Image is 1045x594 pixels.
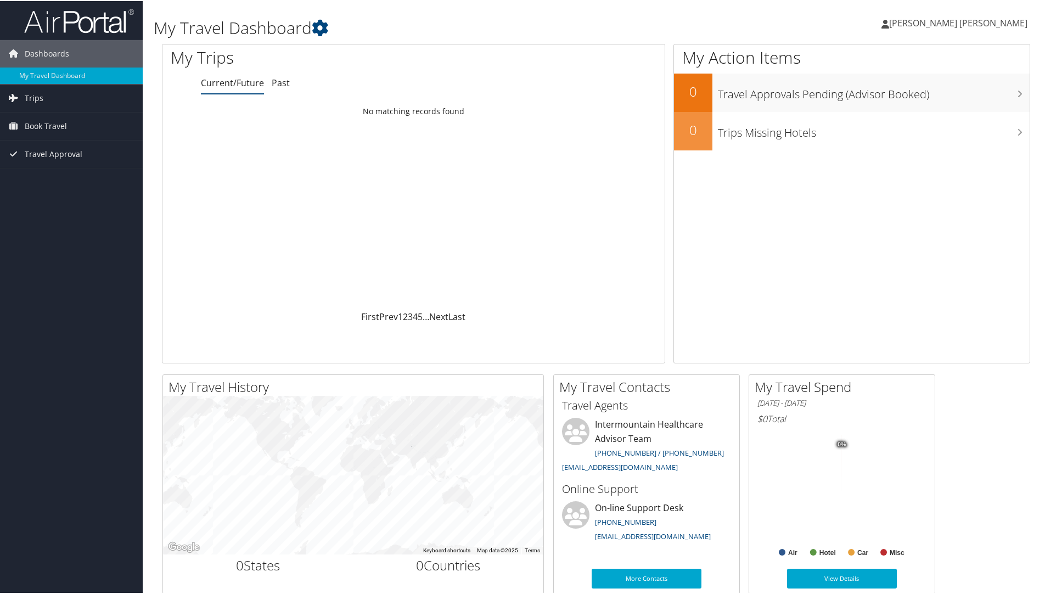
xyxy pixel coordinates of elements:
a: Prev [379,310,398,322]
h1: My Travel Dashboard [154,15,744,38]
span: … [423,310,429,322]
text: Hotel [819,548,836,556]
span: $0 [757,412,767,424]
h2: States [171,555,345,574]
h2: My Travel History [168,377,543,395]
img: airportal-logo.png [24,7,134,33]
a: Current/Future [201,76,264,88]
a: 5 [418,310,423,322]
a: View Details [787,568,897,587]
li: Intermountain Healthcare Advisor Team [557,417,737,475]
a: More Contacts [592,568,701,587]
a: Terms (opens in new tab) [525,546,540,552]
a: 1 [398,310,403,322]
tspan: 0% [838,440,846,447]
h2: My Travel Contacts [559,377,739,395]
a: Last [448,310,465,322]
a: Past [272,76,290,88]
a: First [361,310,379,322]
h6: [DATE] - [DATE] [757,397,926,407]
text: Misc [890,548,904,556]
td: No matching records found [162,100,665,120]
a: 0Trips Missing Hotels [674,111,1030,149]
a: [PHONE_NUMBER] [595,516,656,526]
button: Keyboard shortcuts [423,546,470,553]
span: 0 [416,555,424,573]
a: 2 [403,310,408,322]
h2: My Travel Spend [755,377,935,395]
a: [PERSON_NAME] [PERSON_NAME] [881,5,1038,38]
span: Trips [25,83,43,111]
h2: 0 [674,81,712,100]
h1: My Trips [171,45,447,68]
li: On-line Support Desk [557,500,737,545]
span: Book Travel [25,111,67,139]
h1: My Action Items [674,45,1030,68]
span: 0 [236,555,244,573]
a: [PHONE_NUMBER] / [PHONE_NUMBER] [595,447,724,457]
a: [EMAIL_ADDRESS][DOMAIN_NAME] [595,530,711,540]
a: 4 [413,310,418,322]
h3: Travel Agents [562,397,731,412]
h6: Total [757,412,926,424]
span: Dashboards [25,39,69,66]
h3: Trips Missing Hotels [718,119,1030,139]
h2: Countries [362,555,536,574]
img: Google [166,539,202,553]
h2: 0 [674,120,712,138]
span: [PERSON_NAME] [PERSON_NAME] [889,16,1027,28]
a: Open this area in Google Maps (opens a new window) [166,539,202,553]
a: 3 [408,310,413,322]
span: Travel Approval [25,139,82,167]
text: Air [788,548,797,556]
text: Car [857,548,868,556]
h3: Online Support [562,480,731,496]
a: Next [429,310,448,322]
span: Map data ©2025 [477,546,518,552]
h3: Travel Approvals Pending (Advisor Booked) [718,80,1030,101]
a: [EMAIL_ADDRESS][DOMAIN_NAME] [562,461,678,471]
a: 0Travel Approvals Pending (Advisor Booked) [674,72,1030,111]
